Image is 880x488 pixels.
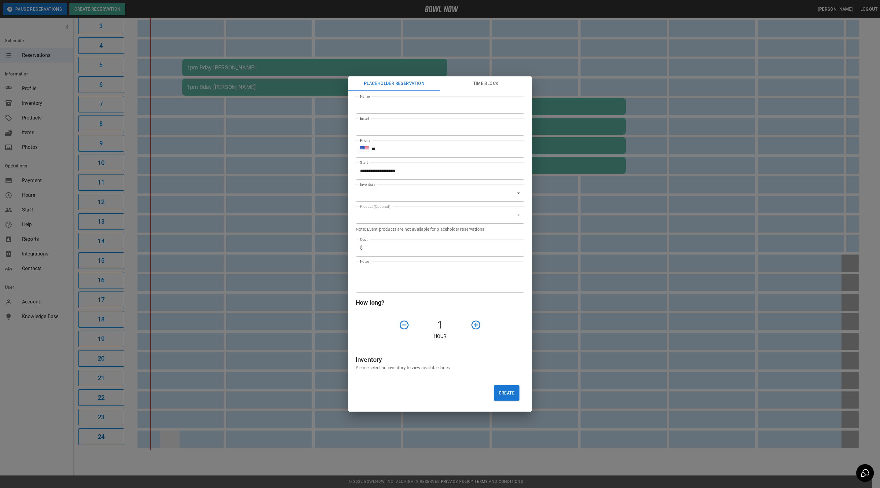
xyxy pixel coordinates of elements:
button: Select country [360,145,369,154]
button: Placeholder Reservation [348,76,440,91]
label: Phone [360,138,370,143]
h6: How long? [356,298,524,307]
button: Time Block [440,76,532,91]
div: ​ [356,185,524,202]
p: $ [360,244,363,252]
p: Note: Event products are not available for placeholder reservations [356,226,524,232]
label: Start [360,160,368,165]
h4: 1 [412,319,468,332]
button: Create [494,385,519,401]
div: ​ [356,207,524,224]
p: Please select an inventory to view available lanes [356,365,524,371]
input: Choose date, selected date is Sep 27, 2025 [356,163,520,180]
p: Hour [356,333,524,340]
h6: Inventory [356,355,524,365]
